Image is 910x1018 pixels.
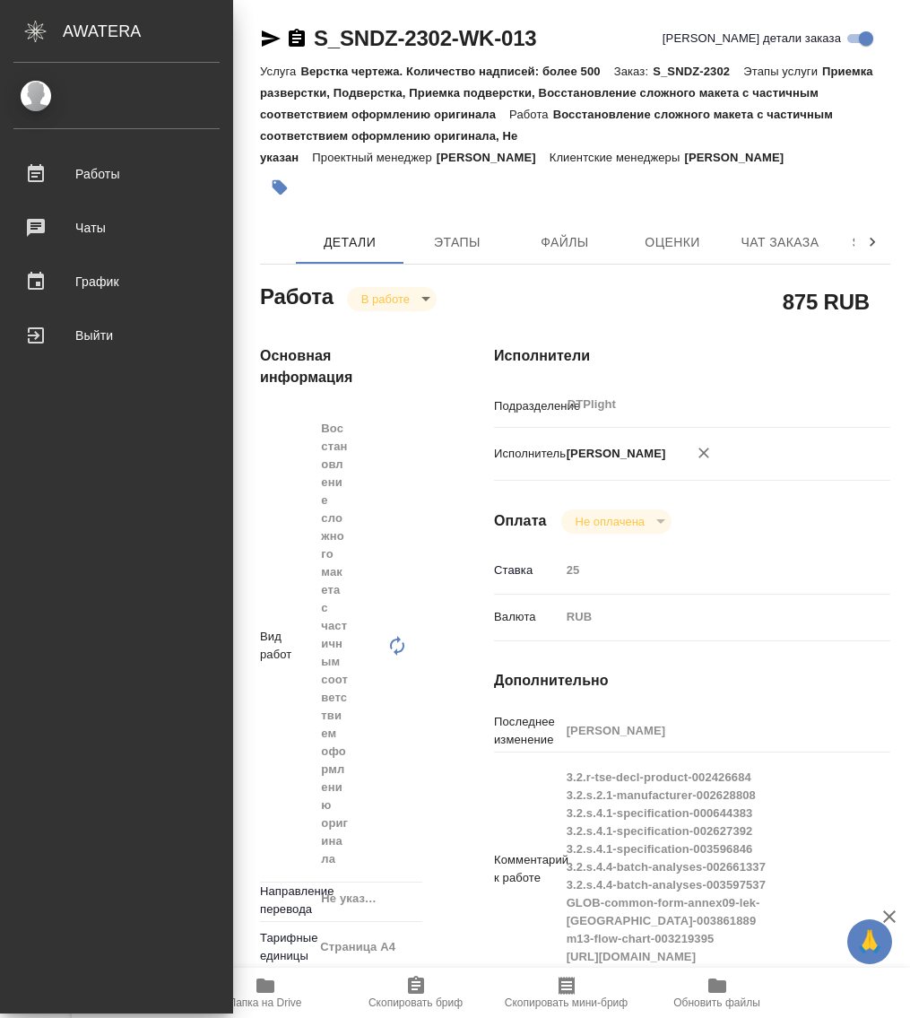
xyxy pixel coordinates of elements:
p: Этапы услуги [743,65,822,78]
div: Выйти [13,322,220,349]
p: Тарифные единицы [260,929,314,965]
h4: Основная информация [260,345,422,388]
button: Не оплачена [570,514,650,529]
button: 🙏 [847,919,892,964]
button: Обновить файлы [642,968,793,1018]
span: Обновить файлы [673,996,760,1009]
p: Ставка [494,561,560,579]
textarea: 3.2.r-tse-decl-product-002426684 3.2.s.2.1-manufacturer-002628808 3.2.s.4.1-specification-0006443... [560,762,858,972]
p: [PERSON_NAME] [560,445,666,463]
button: Удалить исполнителя [684,433,724,473]
span: Детали [307,231,393,254]
span: [PERSON_NAME] детали заказа [663,30,841,48]
h4: Исполнители [494,345,890,367]
div: В работе [561,509,672,534]
div: AWATERA [63,13,233,49]
div: В работе [347,287,437,311]
span: Скопировать мини-бриф [505,996,628,1009]
p: Валюта [494,608,560,626]
a: Чаты [4,205,229,250]
p: Приемка разверстки, Подверстка, Приемка подверстки, Восстановление сложного макета с частичным со... [260,65,873,121]
div: Страница А4 [314,932,476,962]
div: Чаты [13,214,220,241]
span: Оценки [629,231,715,254]
button: Скопировать ссылку для ЯМессенджера [260,28,282,49]
span: Скопировать бриф [368,996,463,1009]
a: S_SNDZ-2302-WK-013 [314,26,536,50]
p: Услуга [260,65,300,78]
p: Клиентские менеджеры [550,151,685,164]
button: Скопировать мини-бриф [491,968,642,1018]
p: S_SNDZ-2302 [653,65,743,78]
p: Проектный менеджер [312,151,436,164]
h4: Оплата [494,510,547,532]
button: В работе [356,291,415,307]
button: Папка на Drive [190,968,341,1018]
a: Работы [4,152,229,196]
p: Вид работ [260,628,314,664]
h4: Дополнительно [494,670,890,692]
p: Исполнитель [494,445,560,463]
div: График [13,268,220,295]
p: Работа [509,108,553,121]
input: Пустое поле [560,557,858,583]
p: Направление перевода [260,883,314,918]
button: Скопировать бриф [341,968,491,1018]
button: Добавить тэг [260,168,299,207]
p: [PERSON_NAME] [684,151,797,164]
button: Скопировать ссылку [286,28,308,49]
p: Восстановление сложного макета с частичным соответствием оформлению оригинала, Не указан [260,108,833,164]
span: Файлы [522,231,608,254]
div: RUB [560,602,858,632]
span: 🙏 [854,923,885,961]
span: Этапы [414,231,500,254]
span: Чат заказа [737,231,823,254]
p: Подразделение [494,397,560,415]
input: Пустое поле [560,718,858,744]
p: Комментарий к работе [494,851,560,887]
h2: Работа [260,279,334,311]
p: [PERSON_NAME] [437,151,550,164]
a: Выйти [4,313,229,358]
p: Последнее изменение [494,713,560,749]
p: Верстка чертежа. Количество надписей: более 500 [300,65,613,78]
p: Заказ: [614,65,653,78]
div: Работы [13,161,220,187]
h2: 875 RUB [783,286,870,317]
a: График [4,259,229,304]
span: Папка на Drive [229,996,302,1009]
